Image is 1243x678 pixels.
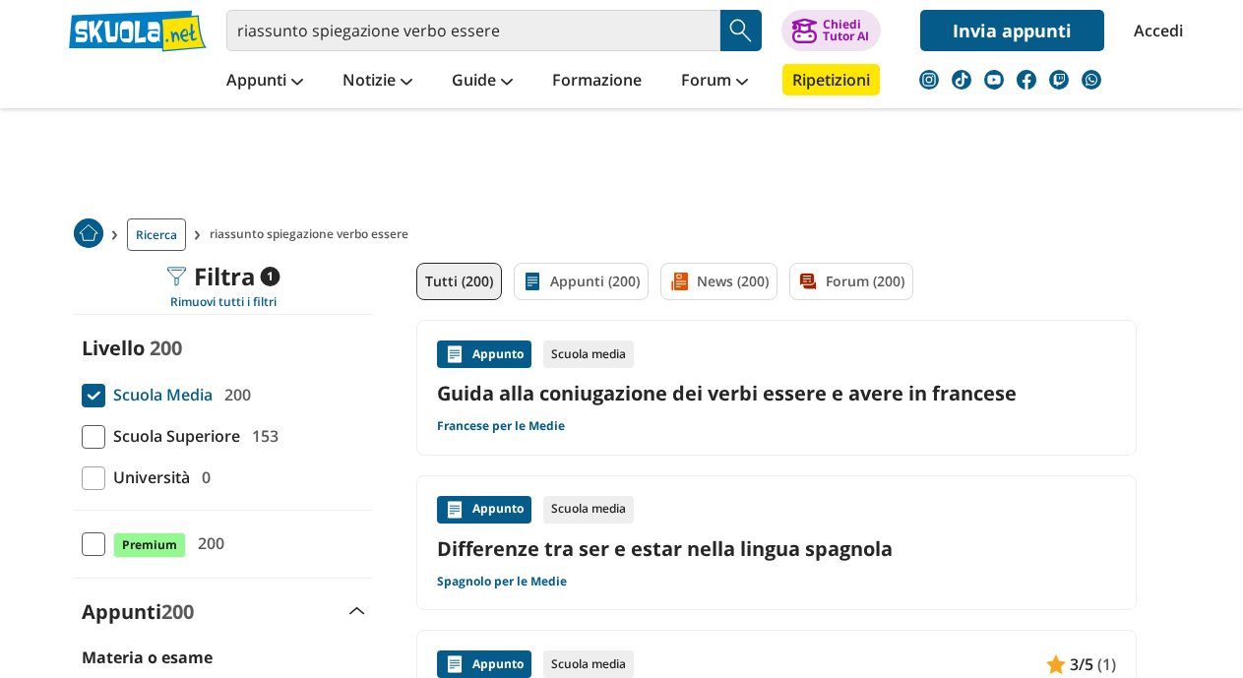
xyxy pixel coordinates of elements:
div: Chiedi Tutor AI [823,19,869,42]
img: facebook [1017,70,1036,90]
button: ChiediTutor AI [781,10,881,51]
img: Appunti contenuto [1046,654,1066,674]
a: Invia appunti [920,10,1104,51]
span: 0 [194,464,211,490]
a: Guida alla coniugazione dei verbi essere e avere in francese [437,380,1116,406]
a: Differenze tra ser e estar nella lingua spagnola [437,535,1116,562]
span: 153 [244,423,279,449]
img: instagram [919,70,939,90]
img: WhatsApp [1082,70,1101,90]
span: 200 [217,382,251,407]
div: Appunto [437,496,531,524]
label: Appunti [82,598,194,625]
span: 200 [150,335,182,361]
img: Appunti contenuto [445,654,465,674]
a: Forum (200) [789,263,913,300]
a: Appunti (200) [514,263,649,300]
a: Ricerca [127,218,186,251]
img: tiktok [952,70,971,90]
button: Search Button [720,10,762,51]
img: Apri e chiudi sezione [349,607,365,615]
a: Ripetizioni [782,64,880,95]
img: Filtra filtri mobile [166,267,186,286]
label: Livello [82,335,145,361]
div: Appunto [437,650,531,678]
img: Appunti filtro contenuto [523,272,542,291]
img: Forum filtro contenuto [798,272,818,291]
span: Scuola Superiore [105,423,240,449]
img: News filtro contenuto [669,272,689,291]
div: Rimuovi tutti i filtri [74,294,373,310]
div: Appunto [437,340,531,368]
img: Home [74,218,103,248]
span: 200 [161,598,194,625]
a: Appunti [221,64,308,99]
a: Tutti (200) [416,263,502,300]
div: Scuola media [543,496,634,524]
span: Scuola Media [105,382,213,407]
span: riassunto spiegazione verbo essere [210,218,416,251]
img: twitch [1049,70,1069,90]
img: Appunti contenuto [445,344,465,364]
span: 3/5 [1070,651,1093,677]
span: (1) [1097,651,1116,677]
a: Guide [447,64,518,99]
a: Formazione [547,64,647,99]
div: Scuola media [543,340,634,368]
a: Notizie [338,64,417,99]
a: Forum [676,64,753,99]
span: Università [105,464,190,490]
input: Cerca appunti, riassunti o versioni [226,10,720,51]
img: Appunti contenuto [445,500,465,520]
span: Premium [113,532,186,558]
a: News (200) [660,263,777,300]
div: Scuola media [543,650,634,678]
label: Materia o esame [82,647,213,668]
img: youtube [984,70,1004,90]
img: Cerca appunti, riassunti o versioni [726,16,756,45]
div: Filtra [166,263,280,290]
a: Home [74,218,103,251]
a: Accedi [1134,10,1175,51]
a: Francese per le Medie [437,418,565,434]
span: 200 [190,530,224,556]
span: 1 [260,267,280,286]
a: Spagnolo per le Medie [437,574,567,589]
